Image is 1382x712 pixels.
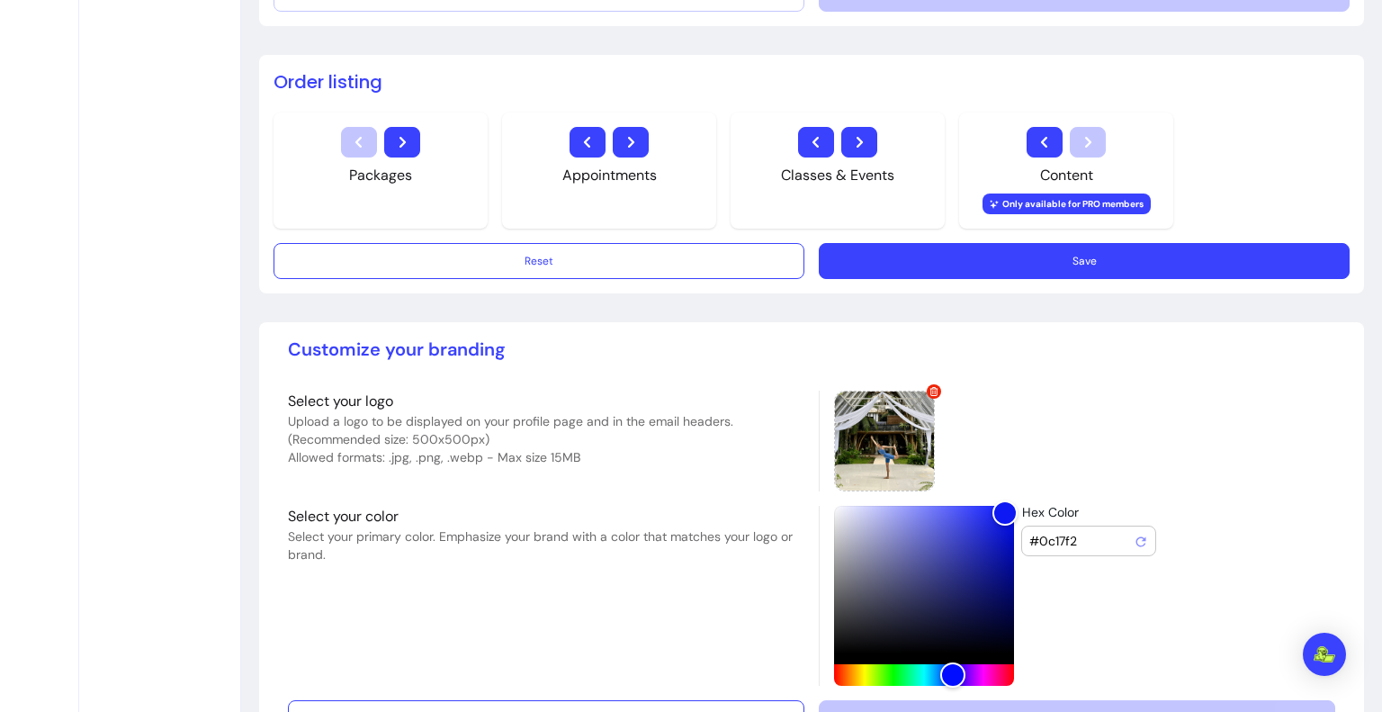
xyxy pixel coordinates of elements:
[1303,633,1346,676] div: Open Intercom Messenger
[274,243,804,279] button: Reset
[834,391,935,491] div: Logo
[1029,532,1134,550] input: Hex Color
[349,165,412,186] div: Packages
[983,194,1151,214] span: Only available for PRO members
[834,506,1014,653] div: Color
[834,664,1014,686] div: Hue
[1022,504,1079,520] span: Hex Color
[562,165,657,186] div: Appointments
[1040,165,1093,186] div: Content
[288,391,804,412] p: Select your logo
[288,448,804,466] p: Allowed formats: .jpg, .png, .webp - Max size 15MB
[288,506,804,527] p: Select your color
[288,527,804,563] p: Select your primary color. Emphasize your brand with a color that matches your logo or brand.
[274,69,1350,95] h2: Order listing
[288,412,804,448] p: Upload a logo to be displayed on your profile page and in the email headers. (Recommended size: 5...
[819,243,1350,279] button: Save
[835,392,934,491] img: https://d22cr2pskkweo8.cloudfront.net/8c7c689e-40aa-431f-a6c7-b5fc3c250c78
[288,337,1335,362] p: Customize your branding
[781,165,894,186] div: Classes & Events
